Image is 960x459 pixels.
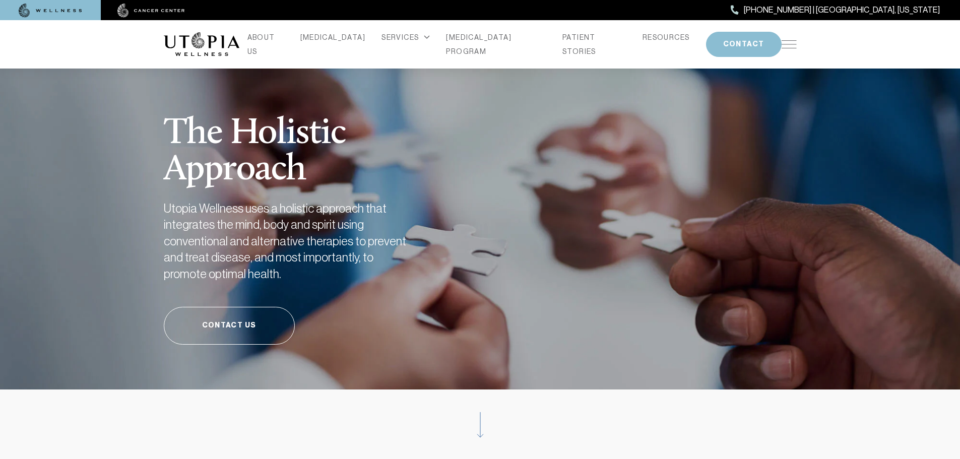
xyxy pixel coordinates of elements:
a: Contact Us [164,307,295,345]
a: RESOURCES [643,30,690,44]
h1: The Holistic Approach [164,91,461,188]
div: SERVICES [381,30,430,44]
a: PATIENT STORIES [562,30,626,58]
img: icon-hamburger [782,40,797,48]
a: [PHONE_NUMBER] | [GEOGRAPHIC_DATA], [US_STATE] [731,4,940,17]
button: CONTACT [706,32,782,57]
a: [MEDICAL_DATA] [300,30,366,44]
a: ABOUT US [247,30,284,58]
h2: Utopia Wellness uses a holistic approach that integrates the mind, body and spirit using conventi... [164,201,416,283]
a: [MEDICAL_DATA] PROGRAM [446,30,546,58]
img: wellness [19,4,82,18]
img: logo [164,32,239,56]
span: [PHONE_NUMBER] | [GEOGRAPHIC_DATA], [US_STATE] [744,4,940,17]
img: cancer center [117,4,185,18]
